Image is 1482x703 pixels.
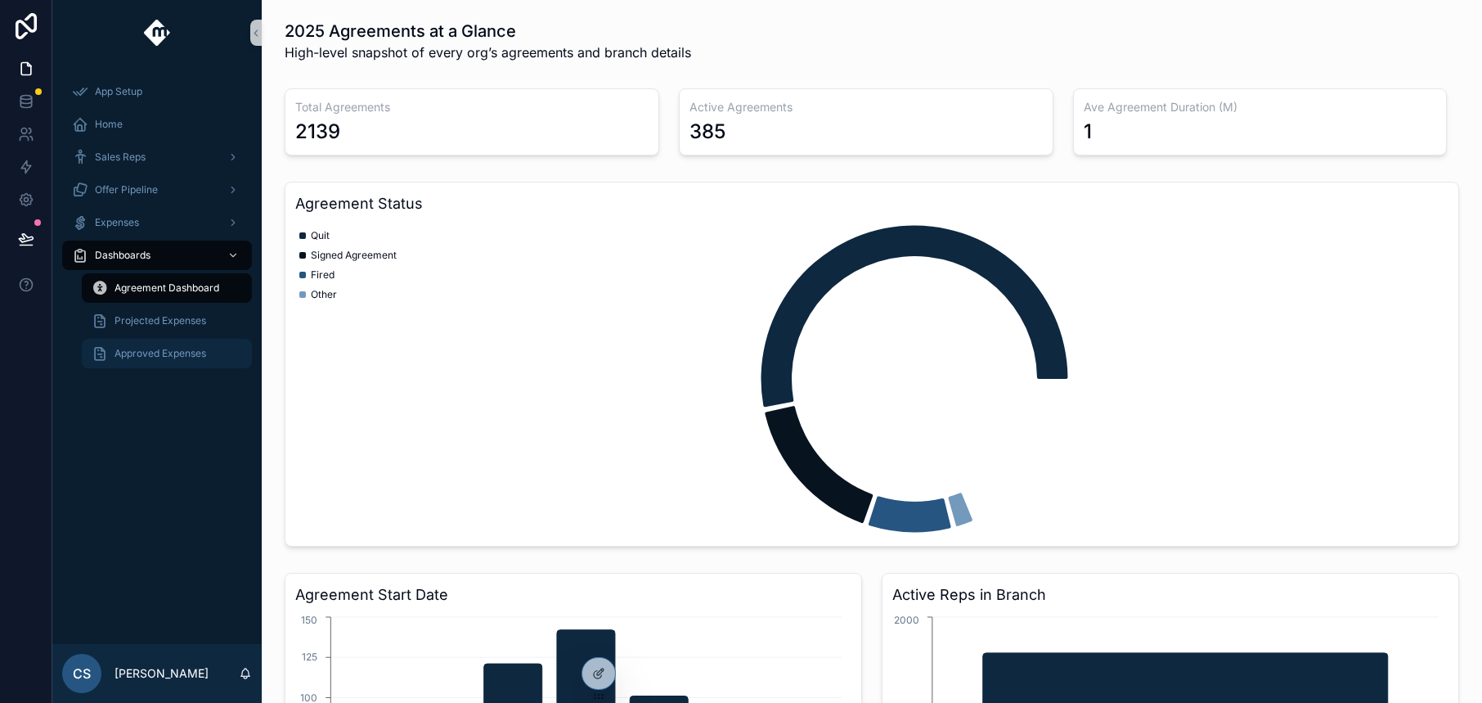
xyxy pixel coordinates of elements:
a: App Setup [62,77,252,106]
span: App Setup [95,85,142,98]
tspan: 125 [302,651,317,663]
p: [PERSON_NAME] [115,665,209,682]
span: Agreement Dashboard [115,282,219,295]
span: Sales Reps [95,151,146,164]
h1: 2025 Agreements at a Glance [285,20,691,43]
a: Approved Expenses [82,339,252,368]
h3: Agreement Status [295,192,1448,215]
div: 1 [1084,119,1092,145]
h3: Active Reps in Branch [892,584,1448,606]
span: Projected Expenses [115,314,206,327]
span: Offer Pipeline [95,183,158,196]
span: Dashboards [95,249,150,262]
tspan: 2000 [894,614,919,626]
div: 385 [689,119,725,145]
span: Signed Agreement [311,249,397,262]
a: Offer Pipeline [62,175,252,205]
a: Projected Expenses [82,306,252,336]
span: Expenses [95,216,139,229]
a: Agreement Dashboard [82,273,252,303]
span: CS [73,664,91,683]
div: scrollable content [52,65,262,390]
a: Dashboards [62,241,252,270]
h3: Total Agreements [295,99,649,115]
h3: Active Agreements [689,99,1043,115]
img: App logo [144,20,171,46]
a: Sales Reps [62,142,252,172]
span: High-level snapshot of every org’s agreements and branch details [285,43,691,62]
tspan: 150 [301,614,317,626]
span: Other [311,288,337,301]
a: Expenses [62,208,252,237]
span: Approved Expenses [115,347,206,360]
span: Quit [311,229,330,242]
span: Fired [311,268,335,282]
h3: Agreement Start Date [295,584,851,606]
div: 2139 [295,119,340,145]
span: Home [95,118,123,131]
a: Home [62,110,252,139]
h3: Ave Agreement Duration (M) [1084,99,1437,115]
div: chart [295,222,1448,536]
